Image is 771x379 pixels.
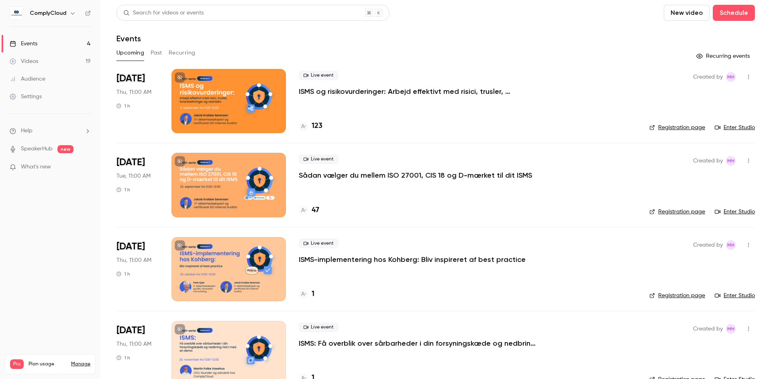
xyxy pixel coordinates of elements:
a: 123 [299,121,322,132]
a: 1 [299,289,314,300]
button: Upcoming [116,47,144,59]
div: 1 h [116,103,130,109]
div: Search for videos or events [123,9,204,17]
span: [DATE] [116,156,145,169]
a: Enter Studio [715,208,755,216]
div: Oct 23 Thu, 11:00 AM (Europe/Copenhagen) [116,237,159,301]
a: ISMS: Få overblik over sårbarheder i din forsyningskæde og nedbring risici med en demo [299,338,540,348]
a: Enter Studio [715,292,755,300]
span: Created by [693,72,723,82]
a: ISMS og risikovurderinger: Arbejd effektivt med risici, trusler, foranstaltninger og restrisiko [299,87,540,96]
span: Pro [10,359,24,369]
span: Thu, 11:00 AM [116,340,151,348]
span: Live event [299,154,339,164]
a: Sådan vælger du mellem ISO 27001, CIS 18 og D-mærket til dit ISMS [299,170,532,180]
div: Sep 4 Thu, 11:00 AM (Europe/Copenhagen) [116,69,159,133]
span: Maibrit Hovedskou [726,156,736,166]
div: Audience [10,75,45,83]
span: MH [727,72,734,82]
a: ISMS-implementering hos Kohberg: Bliv inspireret af best practice [299,255,526,264]
span: Thu, 11:00 AM [116,88,151,96]
button: New video [664,5,710,21]
button: Recurring events [693,50,755,63]
li: help-dropdown-opener [10,127,91,135]
img: ComplyCloud [10,7,23,20]
button: Recurring [169,47,196,59]
span: Maibrit Hovedskou [726,324,736,334]
h1: Events [116,34,141,43]
span: Created by [693,240,723,250]
h4: 123 [312,121,322,132]
span: MH [727,156,734,166]
div: 1 h [116,355,130,361]
span: Maibrit Hovedskou [726,72,736,82]
span: Created by [693,156,723,166]
span: Live event [299,239,339,248]
div: Settings [10,93,42,101]
a: Registration page [649,124,705,132]
a: 47 [299,205,319,216]
div: 1 h [116,186,130,193]
span: Created by [693,324,723,334]
span: What's new [21,163,51,171]
span: Thu, 11:00 AM [116,256,151,264]
button: Schedule [713,5,755,21]
div: Sep 23 Tue, 11:00 AM (Europe/Copenhagen) [116,153,159,217]
span: Live event [299,322,339,332]
span: [DATE] [116,240,145,253]
h6: ComplyCloud [30,9,66,17]
span: new [57,145,73,153]
div: Videos [10,57,38,65]
span: MH [727,324,734,334]
span: [DATE] [116,72,145,85]
a: Registration page [649,292,705,300]
span: [DATE] [116,324,145,337]
h4: 47 [312,205,319,216]
h4: 1 [312,289,314,300]
a: Enter Studio [715,124,755,132]
span: Help [21,127,33,135]
span: Live event [299,71,339,80]
span: MH [727,240,734,250]
a: Registration page [649,208,705,216]
div: Events [10,40,37,48]
span: Maibrit Hovedskou [726,240,736,250]
span: Tue, 11:00 AM [116,172,151,180]
div: 1 h [116,271,130,277]
a: SpeakerHub [21,145,53,153]
button: Past [151,47,162,59]
span: Plan usage [29,361,66,367]
a: Manage [71,361,90,367]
